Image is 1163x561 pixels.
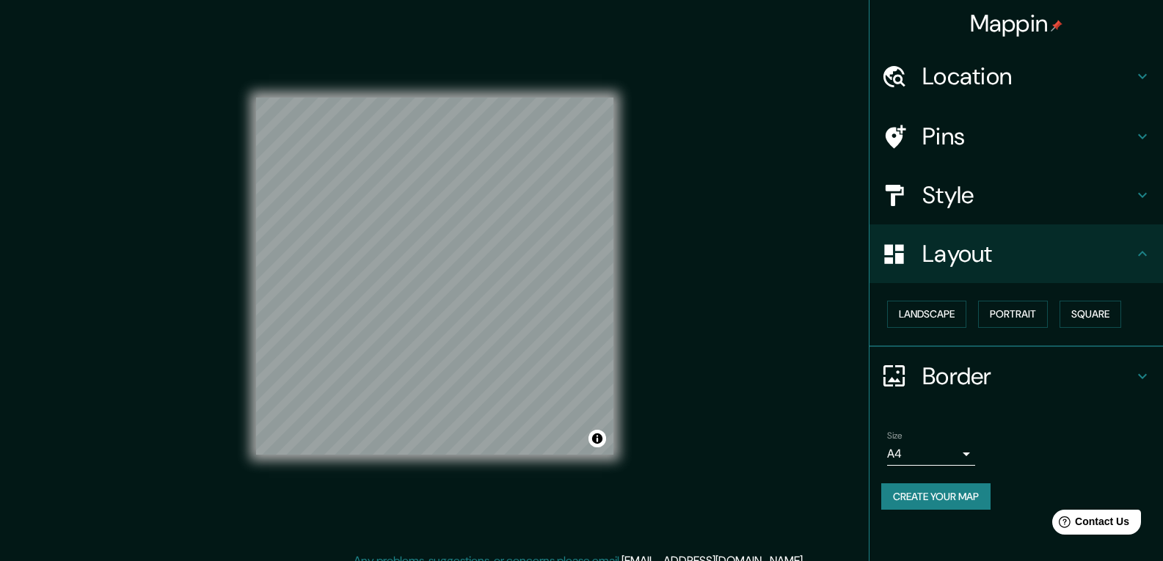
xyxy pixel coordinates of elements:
[922,180,1134,210] h4: Style
[922,62,1134,91] h4: Location
[970,9,1063,38] h4: Mappin
[869,347,1163,406] div: Border
[922,239,1134,268] h4: Layout
[887,429,903,441] label: Size
[887,301,966,328] button: Landscape
[869,107,1163,166] div: Pins
[1032,504,1147,545] iframe: Help widget launcher
[887,442,975,466] div: A4
[588,430,606,447] button: Toggle attribution
[978,301,1048,328] button: Portrait
[1060,301,1121,328] button: Square
[869,47,1163,106] div: Location
[1051,20,1062,32] img: pin-icon.png
[869,224,1163,283] div: Layout
[922,362,1134,391] h4: Border
[922,122,1134,151] h4: Pins
[869,166,1163,224] div: Style
[881,483,991,510] button: Create your map
[256,98,613,455] canvas: Map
